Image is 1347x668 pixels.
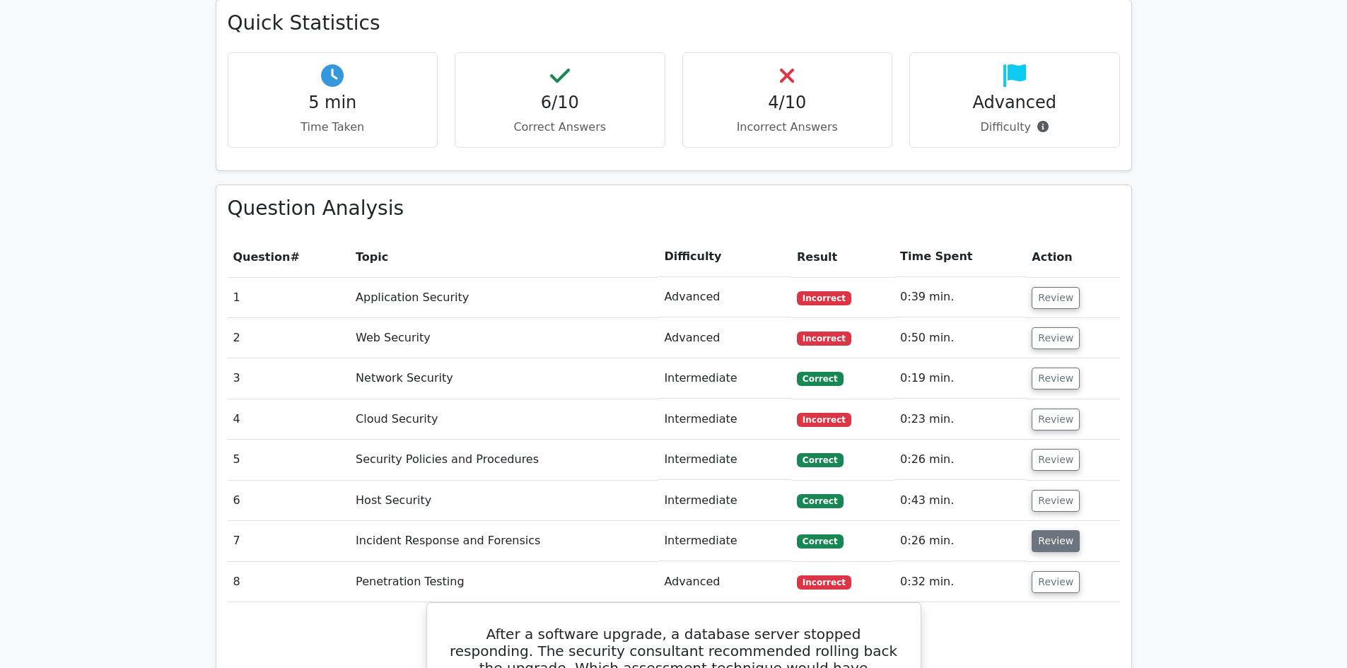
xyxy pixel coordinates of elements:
td: Security Policies and Procedures [350,440,658,480]
td: 7 [228,521,351,561]
td: Intermediate [658,399,791,440]
td: 0:23 min. [894,399,1026,440]
h4: Advanced [921,93,1108,113]
h3: Quick Statistics [228,11,1120,35]
th: Action [1026,237,1119,277]
td: 5 [228,440,351,480]
td: 4 [228,399,351,440]
td: Incident Response and Forensics [350,521,658,561]
td: Penetration Testing [350,562,658,602]
td: Host Security [350,481,658,521]
td: 6 [228,481,351,521]
td: Intermediate [658,481,791,521]
th: Difficulty [658,237,791,277]
span: Question [233,250,291,264]
span: Correct [797,372,843,386]
span: Incorrect [797,575,851,590]
td: 0:43 min. [894,481,1026,521]
p: Incorrect Answers [694,119,881,136]
th: Result [791,237,894,277]
h4: 4/10 [694,93,881,113]
button: Review [1032,368,1080,389]
td: Intermediate [658,358,791,399]
td: Network Security [350,358,658,399]
td: 8 [228,562,351,602]
td: 0:50 min. [894,318,1026,358]
p: Difficulty [921,119,1108,136]
p: Time Taken [240,119,426,136]
button: Review [1032,327,1080,349]
span: Incorrect [797,413,851,427]
td: 0:32 min. [894,562,1026,602]
span: Correct [797,494,843,508]
button: Review [1032,571,1080,593]
td: 1 [228,277,351,317]
td: Application Security [350,277,658,317]
button: Review [1032,449,1080,471]
td: Web Security [350,318,658,358]
h4: 6/10 [467,93,653,113]
td: Advanced [658,277,791,317]
td: Cloud Security [350,399,658,440]
button: Review [1032,409,1080,430]
th: Topic [350,237,658,277]
td: 3 [228,358,351,399]
span: Correct [797,453,843,467]
button: Review [1032,287,1080,309]
td: Intermediate [658,440,791,480]
td: 0:26 min. [894,521,1026,561]
button: Review [1032,530,1080,552]
h4: 5 min [240,93,426,113]
td: Intermediate [658,521,791,561]
button: Review [1032,490,1080,512]
span: Incorrect [797,332,851,346]
td: 0:26 min. [894,440,1026,480]
span: Correct [797,534,843,549]
h3: Question Analysis [228,197,1120,221]
span: Incorrect [797,291,851,305]
td: 0:19 min. [894,358,1026,399]
td: Advanced [658,318,791,358]
p: Correct Answers [467,119,653,136]
td: 2 [228,318,351,358]
th: Time Spent [894,237,1026,277]
td: Advanced [658,562,791,602]
th: # [228,237,351,277]
td: 0:39 min. [894,277,1026,317]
